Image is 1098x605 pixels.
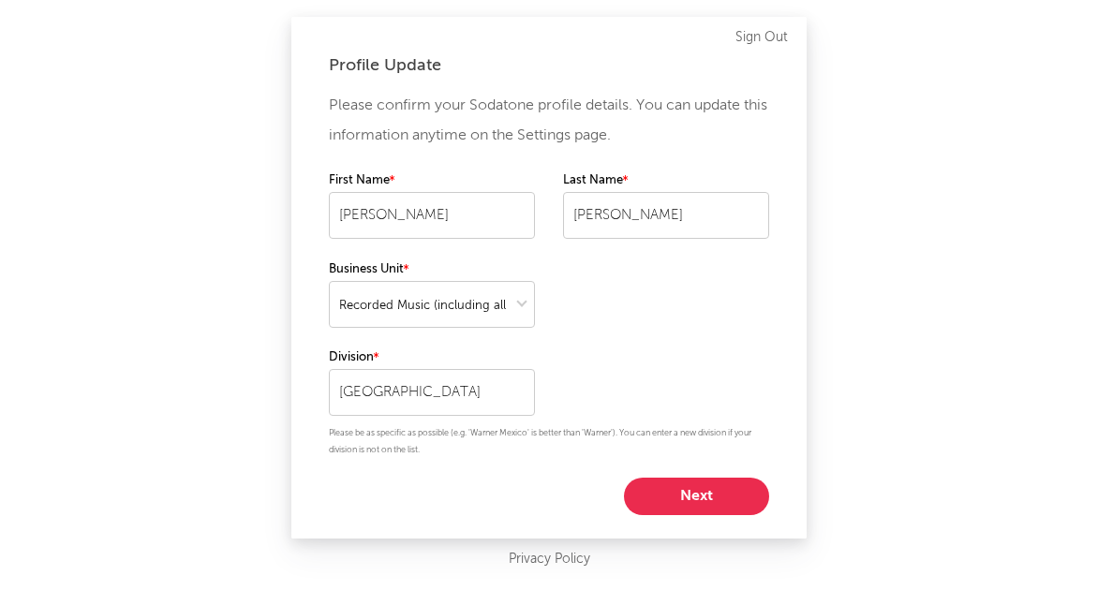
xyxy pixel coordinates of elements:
label: First Name [329,170,535,192]
button: Next [624,478,769,515]
input: Your first name [329,192,535,239]
input: Your last name [563,192,769,239]
label: Division [329,347,535,369]
a: Privacy Policy [509,548,590,571]
input: Your division [329,369,535,416]
a: Sign Out [735,26,788,49]
label: Business Unit [329,258,535,281]
p: Please be as specific as possible (e.g. 'Warner Mexico' is better than 'Warner'). You can enter a... [329,425,769,459]
div: Profile Update [329,54,769,77]
p: Please confirm your Sodatone profile details. You can update this information anytime on the Sett... [329,91,769,151]
label: Last Name [563,170,769,192]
